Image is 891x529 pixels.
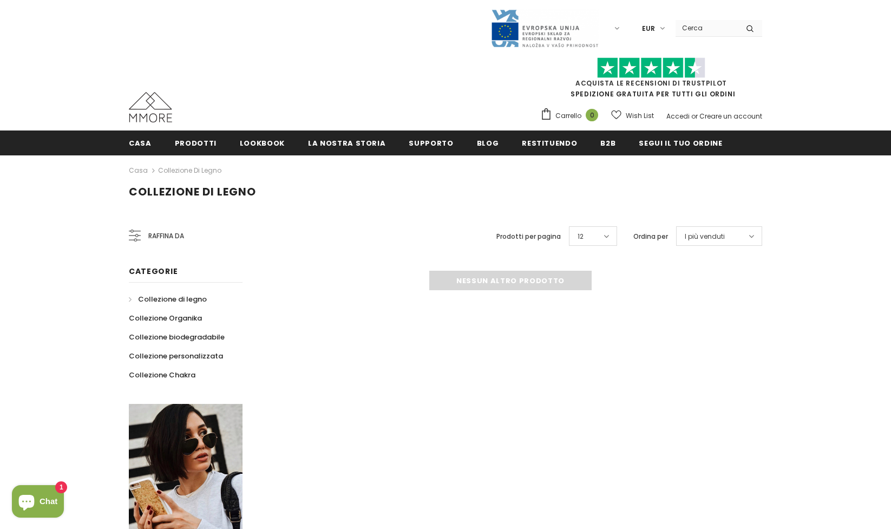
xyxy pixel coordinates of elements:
a: Creare un account [699,112,762,121]
a: Casa [129,130,152,155]
span: 0 [586,109,598,121]
a: Collezione Chakra [129,365,195,384]
a: La nostra storia [308,130,385,155]
span: Collezione biodegradabile [129,332,225,342]
a: Collezione di legno [129,290,207,309]
span: SPEDIZIONE GRATUITA PER TUTTI GLI ORDINI [540,62,762,99]
span: Casa [129,138,152,148]
span: Blog [477,138,499,148]
a: Segui il tuo ordine [639,130,722,155]
label: Ordina per [633,231,668,242]
a: Blog [477,130,499,155]
a: Accedi [666,112,690,121]
span: EUR [642,23,655,34]
img: Javni Razpis [490,9,599,48]
a: Collezione Organika [129,309,202,328]
a: Restituendo [522,130,577,155]
span: Wish List [626,110,654,121]
img: Fidati di Pilot Stars [597,57,705,79]
img: Casi MMORE [129,92,172,122]
span: I più venduti [685,231,725,242]
span: supporto [409,138,453,148]
a: Collezione personalizzata [129,347,223,365]
a: supporto [409,130,453,155]
span: Segui il tuo ordine [639,138,722,148]
a: Collezione di legno [158,166,221,175]
span: Categorie [129,266,178,277]
inbox-online-store-chat: Shopify online store chat [9,485,67,520]
span: Collezione Chakra [129,370,195,380]
span: Collezione di legno [129,184,256,199]
input: Search Site [676,20,738,36]
span: Prodotti [175,138,217,148]
a: Prodotti [175,130,217,155]
span: La nostra storia [308,138,385,148]
span: Raffina da [148,230,184,242]
a: Wish List [611,106,654,125]
span: Carrello [555,110,581,121]
span: B2B [600,138,615,148]
span: or [691,112,698,121]
span: 12 [578,231,584,242]
span: Lookbook [240,138,285,148]
span: Restituendo [522,138,577,148]
a: Lookbook [240,130,285,155]
label: Prodotti per pagina [496,231,561,242]
a: Casa [129,164,148,177]
span: Collezione di legno [138,294,207,304]
a: Carrello 0 [540,108,604,124]
a: Javni Razpis [490,23,599,32]
span: Collezione Organika [129,313,202,323]
a: B2B [600,130,615,155]
a: Acquista le recensioni di TrustPilot [575,79,727,88]
span: Collezione personalizzata [129,351,223,361]
a: Collezione biodegradabile [129,328,225,347]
